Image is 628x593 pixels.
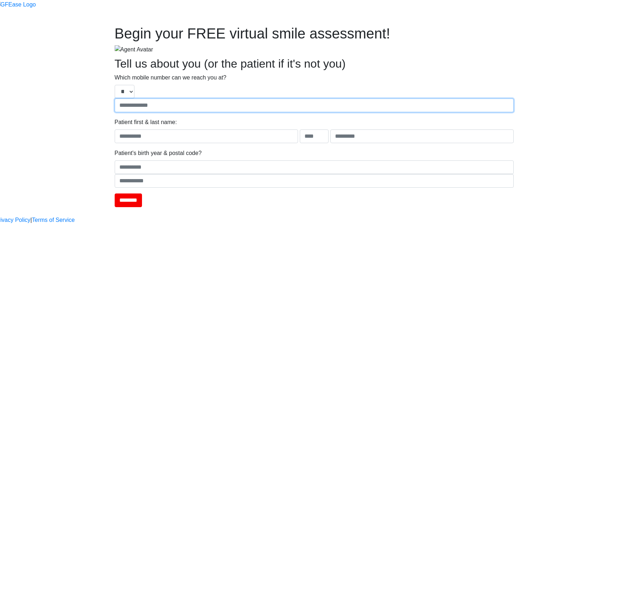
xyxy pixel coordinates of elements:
h2: Tell us about you (or the patient if it's not you) [115,57,514,70]
img: Agent Avatar [115,45,153,54]
label: Patient first & last name: [115,118,177,127]
h1: Begin your FREE virtual smile assessment! [115,25,514,42]
a: Terms of Service [32,216,75,224]
a: | [31,216,32,224]
label: Which mobile number can we reach you at? [115,73,226,82]
label: Patient's birth year & postal code? [115,149,202,158]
